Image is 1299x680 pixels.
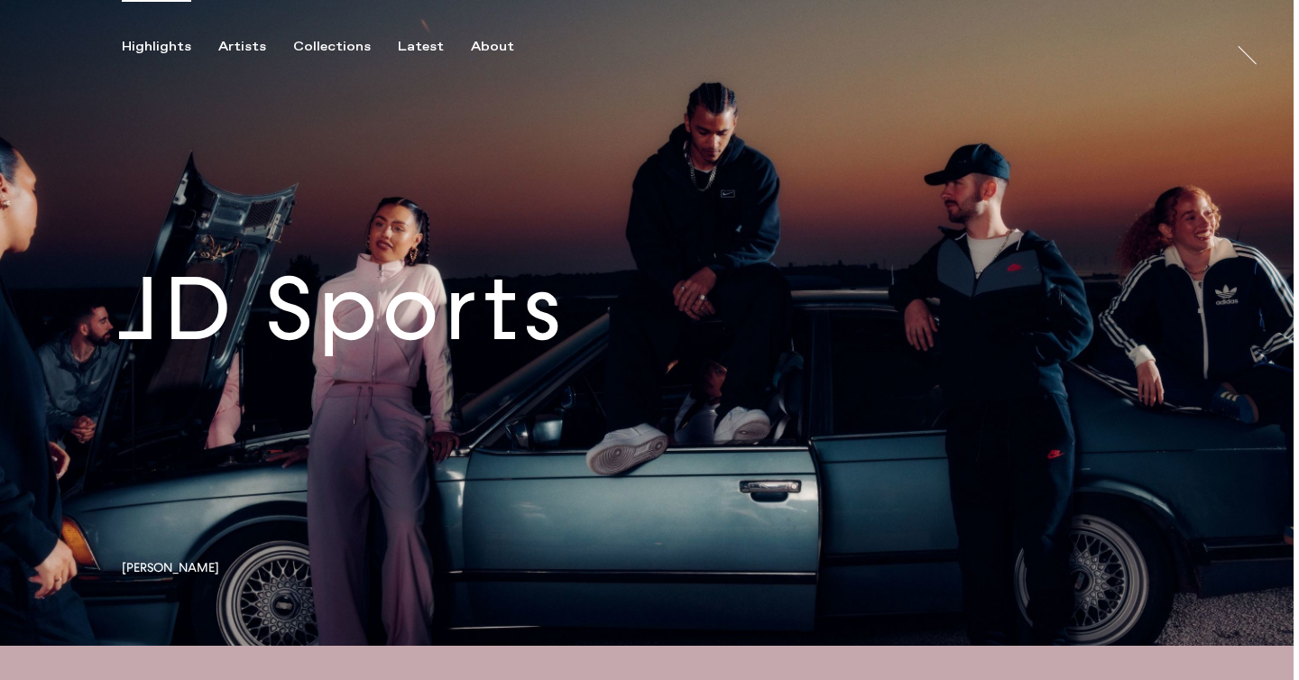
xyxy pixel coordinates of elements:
[122,39,191,55] div: Highlights
[398,39,444,55] div: Latest
[398,39,471,55] button: Latest
[471,39,514,55] div: About
[471,39,541,55] button: About
[218,39,266,55] div: Artists
[293,39,371,55] div: Collections
[293,39,398,55] button: Collections
[218,39,293,55] button: Artists
[122,39,218,55] button: Highlights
